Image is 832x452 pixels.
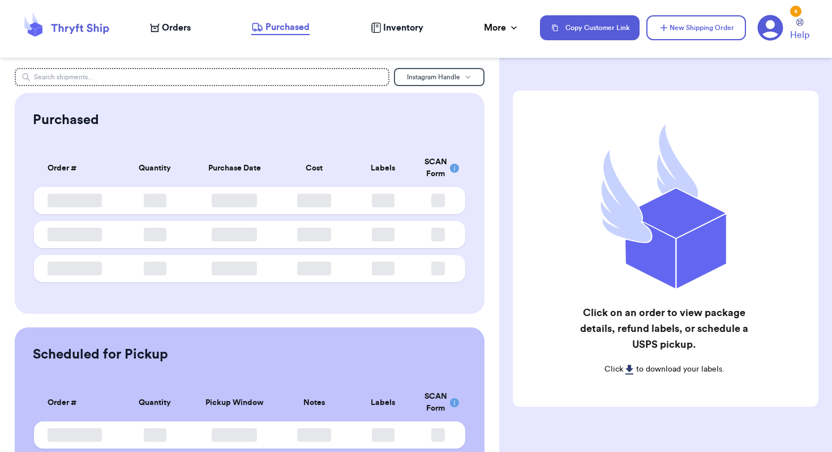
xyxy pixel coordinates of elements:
[33,111,99,129] h2: Purchased
[150,21,191,35] a: Orders
[349,384,418,421] th: Labels
[579,305,750,352] h2: Click on an order to view package details, refund labels, or schedule a USPS pickup.
[484,21,520,35] div: More
[540,15,640,40] button: Copy Customer Link
[251,20,310,35] a: Purchased
[121,384,190,421] th: Quantity
[371,21,423,35] a: Inventory
[121,150,190,187] th: Quantity
[383,21,423,35] span: Inventory
[579,364,750,375] p: Click to download your labels.
[280,150,349,187] th: Cost
[424,156,452,180] div: SCAN Form
[280,384,349,421] th: Notes
[757,15,783,41] a: 4
[646,15,746,40] button: New Shipping Order
[189,384,280,421] th: Pickup Window
[34,150,120,187] th: Order #
[349,150,418,187] th: Labels
[265,20,310,34] span: Purchased
[162,21,191,35] span: Orders
[790,6,801,17] div: 4
[394,68,484,86] button: Instagram Handle
[407,74,460,80] span: Instagram Handle
[790,28,809,42] span: Help
[424,391,452,415] div: SCAN Form
[189,150,280,187] th: Purchase Date
[790,19,809,42] a: Help
[34,384,120,421] th: Order #
[33,346,168,364] h2: Scheduled for Pickup
[15,68,389,86] input: Search shipments...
